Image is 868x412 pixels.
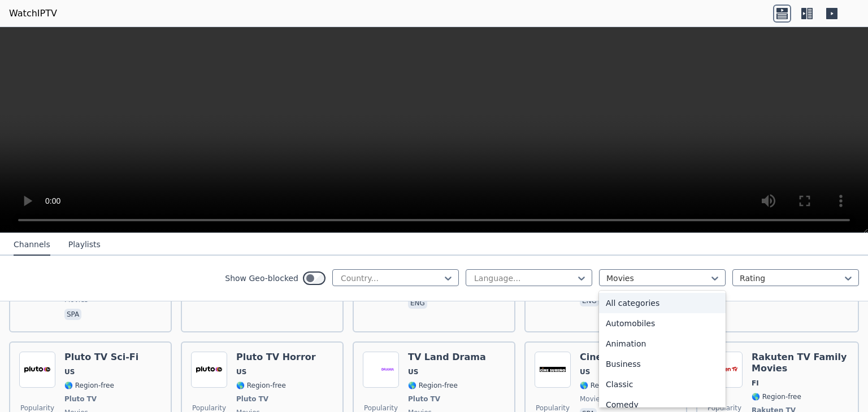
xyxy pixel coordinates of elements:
span: US [236,367,246,376]
span: Pluto TV [64,395,97,404]
img: Pluto TV Sci-Fi [19,352,55,388]
span: US [580,367,590,376]
a: WatchIPTV [9,7,57,20]
h6: Pluto TV Horror [236,352,316,363]
button: Playlists [68,234,101,256]
div: Business [599,354,726,374]
div: All categories [599,293,726,313]
span: 🌎 Region-free [580,381,630,390]
span: Pluto TV [408,395,440,404]
button: Channels [14,234,50,256]
span: FI [752,379,759,388]
img: Pluto TV Horror [191,352,227,388]
label: Show Geo-blocked [225,273,298,284]
span: US [408,367,418,376]
p: eng [408,297,427,309]
span: US [64,367,75,376]
div: Animation [599,334,726,354]
div: Classic [599,374,726,395]
div: Automobiles [599,313,726,334]
h6: TV Land Drama [408,352,486,363]
span: 🌎 Region-free [236,381,286,390]
span: 🌎 Region-free [752,392,801,401]
span: 🌎 Region-free [64,381,114,390]
p: spa [64,309,81,320]
span: 🌎 Region-free [408,381,458,390]
img: TV Land Drama [363,352,399,388]
h6: Cine Sureno [580,352,641,363]
h6: Pluto TV Sci-Fi [64,352,138,363]
span: Pluto TV [236,395,268,404]
span: movies [580,395,604,404]
img: Cine Sureno [535,352,571,388]
h6: Rakuten TV Family Movies [752,352,849,374]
